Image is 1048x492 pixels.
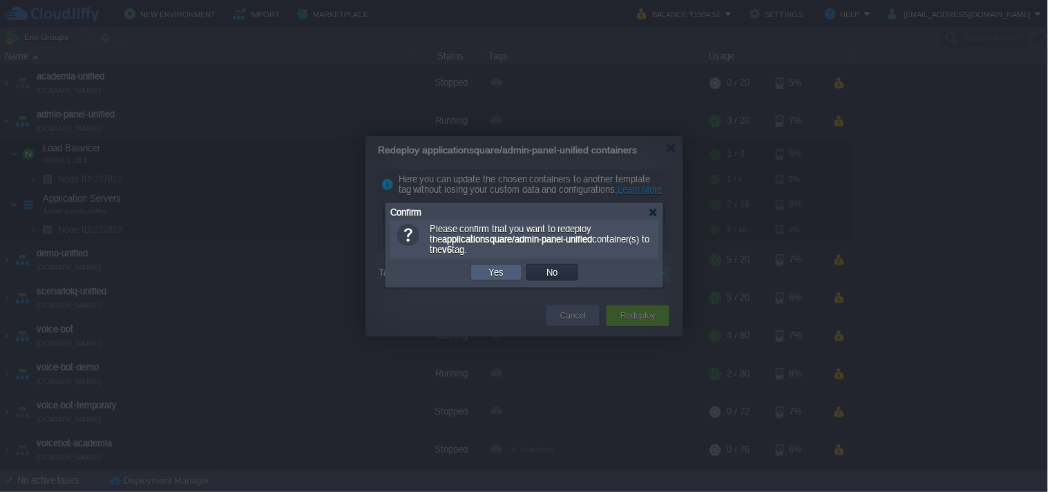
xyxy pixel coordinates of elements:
span: Confirm [390,207,421,218]
span: Please confirm that you want to redeploy the container(s) to the tag. [430,224,649,255]
button: Yes [485,266,508,278]
button: No [543,266,562,278]
b: v6 [442,245,452,255]
b: applicationsquare/admin-panel-unified [442,234,593,245]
